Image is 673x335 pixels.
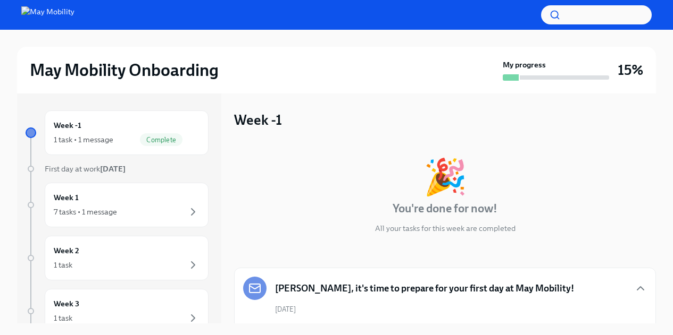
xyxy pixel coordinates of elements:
div: 1 task • 1 message [54,134,113,145]
span: [DATE] [275,304,296,314]
p: Hi [PERSON_NAME], [275,323,630,333]
h6: Week -1 [54,119,81,131]
h6: Week 1 [54,192,79,203]
span: Complete [140,136,182,144]
strong: My progress [503,59,546,70]
a: Week 17 tasks • 1 message [26,183,209,227]
p: All your tasks for this week are completed [375,223,516,234]
h6: Week 2 [54,245,79,256]
h3: Week -1 [234,110,282,130]
strong: [DATE] [100,164,126,174]
a: First day at work[DATE] [26,164,209,174]
span: First day at work [45,164,126,174]
div: 🎉 [423,159,467,194]
a: Week 31 task [26,289,209,333]
div: 1 task [54,313,72,323]
div: 7 tasks • 1 message [54,207,117,217]
h3: 15% [618,61,643,80]
h5: [PERSON_NAME], it's time to prepare for your first day at May Mobility! [275,282,574,295]
h6: Week 3 [54,298,79,310]
h4: You're done for now! [393,201,497,217]
div: 1 task [54,260,72,270]
a: Week 21 task [26,236,209,280]
h2: May Mobility Onboarding [30,59,219,81]
a: Week -11 task • 1 messageComplete [26,110,209,155]
img: May Mobility [21,6,74,23]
